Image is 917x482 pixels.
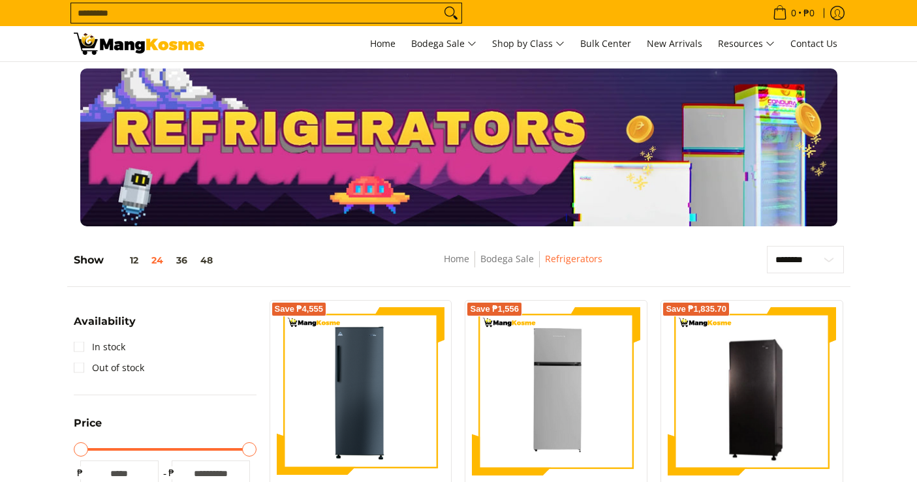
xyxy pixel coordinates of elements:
a: Home [364,26,402,61]
span: Bulk Center [580,37,631,50]
summary: Open [74,418,102,438]
span: Save ₱1,835.70 [666,305,726,313]
button: 24 [145,255,170,265]
button: 48 [194,255,219,265]
a: Home [444,252,469,265]
img: Condura 7.0 Cu. Ft. Upright Freezer Inverter Refrigerator, CUF700MNi (Class A) [277,307,445,475]
span: Resources [718,36,775,52]
img: Kelvinator 7.3 Cu.Ft. Direct Cool KLC Manual Defrost Standard Refrigerator (Silver) (Class A) [472,307,640,475]
a: Bodega Sale [480,252,534,265]
button: 12 [104,255,145,265]
span: 0 [789,8,798,18]
a: New Arrivals [640,26,709,61]
a: Bulk Center [574,26,638,61]
span: Save ₱4,555 [275,305,324,313]
nav: Main Menu [217,26,844,61]
span: Shop by Class [492,36,565,52]
a: Shop by Class [486,26,571,61]
span: Availability [74,316,136,327]
nav: Breadcrumbs [349,251,698,280]
a: In stock [74,337,125,357]
a: Out of stock [74,357,144,378]
span: ₱ [74,466,87,479]
span: ₱ [165,466,178,479]
h5: Show [74,254,219,267]
span: New Arrivals [647,37,702,50]
span: Home [370,37,396,50]
summary: Open [74,316,136,337]
button: 36 [170,255,194,265]
a: Bodega Sale [405,26,483,61]
a: Refrigerators [545,252,602,265]
span: • [769,6,818,20]
a: Contact Us [784,26,844,61]
img: Bodega Sale Refrigerator l Mang Kosme: Home Appliances Warehouse Sale [74,33,204,55]
span: ₱0 [801,8,816,18]
span: Save ₱1,556 [470,305,519,313]
button: Search [441,3,461,23]
span: Price [74,418,102,429]
img: Condura 7.3 Cu. Ft. Single Door - Direct Cool Inverter Refrigerator, CSD700SAi (Class A) [668,309,836,474]
span: Contact Us [790,37,837,50]
span: Bodega Sale [411,36,476,52]
a: Resources [711,26,781,61]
